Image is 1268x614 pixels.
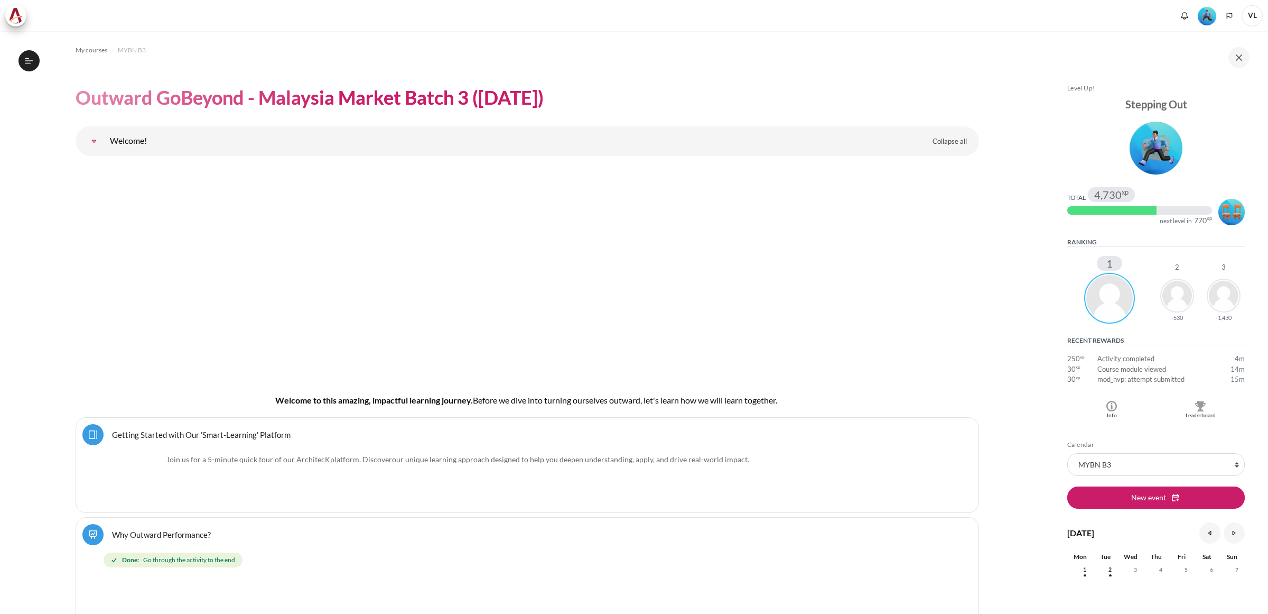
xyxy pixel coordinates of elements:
span: xp [1076,366,1080,369]
h5: Level Up! [1067,84,1245,93]
div: 1 [1097,256,1122,271]
span: 770 [1194,217,1207,224]
span: our unique learning approach designed to help you deepen understanding, apply, and drive real-wor... [392,455,748,464]
span: Collapse all [933,136,967,147]
span: 5 [1178,562,1194,578]
img: Level #3 [1198,7,1216,25]
span: Go through the activity to the end [143,555,235,565]
span: Wed [1124,553,1138,561]
span: Fri [1178,553,1186,561]
img: Level #3 [1130,122,1182,175]
span: efore we dive into turning ourselves outward, let's learn how we will learn together. [478,395,777,405]
h4: [DATE] [1067,527,1094,539]
div: next level in [1160,217,1192,225]
td: Course module viewed [1097,364,1219,375]
img: Voon Hoe Lee [1084,273,1135,324]
span: New event [1131,492,1166,503]
h1: Outward GoBeyond - Malaysia Market Batch 3 ([DATE]) [76,85,544,110]
span: xp [1122,190,1129,194]
a: Level #3 [1194,6,1220,25]
span: MYBN B3 [118,45,146,55]
a: Why Outward Performance? [112,529,211,539]
div: 3 [1222,264,1226,271]
a: MYBN B3 [118,44,146,57]
div: -1,430 [1216,315,1232,320]
td: Activity completed [1097,354,1219,364]
a: Architeck Architeck [5,5,32,26]
span: 4 [1153,562,1169,578]
div: Total [1067,194,1086,202]
a: Getting Started with Our 'Smart-Learning' Platform [112,429,291,439]
img: Architeck [8,8,23,24]
span: xp [1076,377,1080,379]
span: Mon [1074,553,1087,561]
td: Wednesday, 24 September 2025, 3:22 PM [1219,364,1245,375]
span: 6 [1204,562,1219,578]
img: Level #4 [1218,199,1245,225]
h5: Calendar [1067,441,1245,449]
img: platform logo [110,454,163,506]
span: 3 [1127,562,1143,578]
div: Stepping Out [1067,97,1245,112]
td: Wednesday, 24 September 2025, 3:21 PM [1219,374,1245,385]
h4: Welcome to this amazing, impactful learning journey. [109,394,945,407]
img: Wai Leong Wong [1207,279,1241,313]
img: Su San Kok [1160,279,1194,313]
div: 4,730 [1094,189,1129,200]
div: Info [1070,411,1153,420]
td: mod_hvp: attempt submitted [1097,374,1219,385]
span: VL [1242,5,1263,26]
div: Completion requirements for Why Outward Performance? [104,551,955,570]
div: -530 [1171,315,1183,320]
span: xp [1207,217,1212,220]
span: Tue [1101,553,1111,561]
a: Welcome! [83,131,105,152]
span: Thu [1151,553,1162,561]
button: Languages [1222,8,1237,24]
span: 30 [1067,364,1076,375]
a: Monday, 1 September events [1077,566,1093,573]
a: Tuesday, 2 September events [1102,566,1118,573]
span: My courses [76,45,107,55]
a: My courses [76,44,107,57]
h5: Ranking [1067,238,1245,247]
span: B [473,395,478,405]
button: New event [1067,487,1245,509]
div: Level #3 [1198,6,1216,25]
div: Leaderboard [1159,411,1242,420]
h5: Recent rewards [1067,336,1245,345]
span: . [392,455,749,464]
span: Sat [1202,553,1211,561]
div: 2 [1175,264,1179,271]
a: User menu [1242,5,1263,26]
td: Wednesday, 24 September 2025, 3:32 PM [1219,354,1245,364]
div: Level #4 [1218,197,1245,225]
div: Level #3 [1067,118,1245,175]
span: 1 [1077,562,1093,578]
div: Show notification window with no new notifications [1177,8,1192,24]
span: Sun [1227,553,1237,561]
span: 2 [1102,562,1118,578]
a: Leaderboard [1156,398,1245,420]
a: Collapse all [925,133,975,151]
span: 4,730 [1094,189,1122,200]
p: Join us for a 5-minute quick tour of our ArchitecK platform. Discover [110,454,945,465]
span: xp [1080,356,1085,359]
strong: Done: [122,555,139,565]
nav: Navigation bar [76,42,979,59]
span: 7 [1229,562,1245,578]
a: Info [1067,398,1156,420]
span: 30 [1067,374,1076,385]
span: 250 [1067,354,1080,364]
